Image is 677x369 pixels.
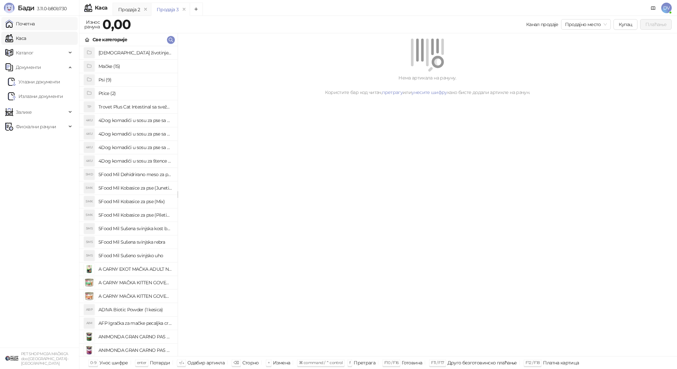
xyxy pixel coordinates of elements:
[98,331,172,342] h4: ANIMONDA GRAN CARNO PAS ADULT GOVEDINA I DIVLJAČ 800g
[84,345,95,355] img: Slika
[98,115,172,126] h4: 4Dog komadići u sosu za pse sa govedinom (100g)
[16,106,32,119] span: Залихе
[84,156,95,166] div: 4KU
[84,102,95,112] div: TP
[384,360,398,365] span: F10 / F16
[412,89,447,95] a: унесите шифру
[98,264,172,274] h4: A CARNY EXOT MAČKA ADULT NOJ 85g
[4,3,14,13] img: Logo
[84,264,95,274] img: Slika
[84,304,95,315] div: ABP
[93,36,127,43] div: Све категорије
[98,237,172,247] h4: 5Food Mil Sušena svinjska rebra
[137,360,147,365] span: enter
[661,3,672,13] span: DV
[84,210,95,220] div: 5MK
[98,304,172,315] h4: ADIVA Biotic Powder (1 kesica)
[613,19,638,30] button: Купац
[98,75,172,85] h4: Psi (9)
[8,90,63,103] a: Излазни документи
[186,74,669,96] div: Нема артикала на рачуну. Користите бар код читач, или како бисте додали артикле на рачун.
[349,360,350,365] span: f
[90,360,96,365] span: 0-9
[5,17,35,30] a: Почетна
[98,210,172,220] h4: 5Food Mil Kobasice za pse (Piletina)
[98,129,172,139] h4: 4Dog komadići u sosu za pse sa piletinom (100g)
[84,196,95,207] div: 5MK
[431,360,444,365] span: F11 / F17
[98,183,172,193] h4: 5Food Mil Kobasice za pse (Junetina)
[526,21,558,28] div: Канал продаје
[543,358,579,367] div: Платна картица
[98,156,172,166] h4: 4Dog komadići u sosu za štence sa piletinom (100g)
[84,237,95,247] div: 5MS
[84,169,95,180] div: 5MD
[84,291,95,301] img: Slika
[98,345,172,355] h4: ANIMONDA GRAN CARNO PAS ADULT GOVEDINA I JAGNJETINA 800g
[79,46,177,356] div: grid
[187,358,225,367] div: Одабир артикла
[640,19,672,30] button: Плаћање
[21,352,68,366] small: PET SHOP MOJA MAČKICA doo [GEOGRAPHIC_DATA]-[GEOGRAPHIC_DATA]
[84,331,95,342] img: Slika
[98,169,172,180] h4: 5Food Mil Dehidrirano meso za pse
[83,18,101,31] div: Износ рачуна
[648,3,659,13] a: Документација
[98,88,172,99] h4: Ptice (2)
[447,358,517,367] div: Друго безготовинско плаћање
[98,142,172,153] h4: 4Dog komadići u sosu za pse sa piletinom i govedinom (4x100g)
[99,358,128,367] div: Унос шифре
[382,89,403,95] a: претрагу
[157,6,178,13] div: Продаја 3
[16,46,34,59] span: Каталог
[242,358,259,367] div: Сторно
[526,360,540,365] span: F12 / F18
[98,318,172,328] h4: AFP Igračka za mačke pecaljka crveni čupavac
[98,61,172,72] h4: Mačke (15)
[84,142,95,153] div: 4KU
[141,7,150,12] button: remove
[84,129,95,139] div: 4KU
[84,223,95,234] div: 5MS
[354,358,375,367] div: Претрага
[5,32,26,45] a: Каса
[179,360,184,365] span: ↑/↓
[102,16,131,32] strong: 0,00
[95,5,107,11] div: Каса
[402,358,422,367] div: Готовина
[98,102,172,112] h4: Trovet Plus Cat Intestinal sa svežom ribom (85g)
[118,6,140,13] div: Продаја 2
[299,360,343,365] span: ⌘ command / ⌃ control
[16,120,56,133] span: Фискални рачуни
[84,318,95,328] div: AIM
[98,291,172,301] h4: A CARNY MAČKA KITTEN GOVEDINA,TELETINA I PILETINA 200g
[98,196,172,207] h4: 5Food Mil Kobasice za pse (Mix)
[16,61,41,74] span: Документи
[8,75,60,88] a: Ulazni dokumentiУлазни документи
[180,7,188,12] button: remove
[98,47,172,58] h4: [DEMOGRAPHIC_DATA] životinje (3)
[84,115,95,126] div: 4KU
[34,6,67,12] span: 3.11.0-b80b730
[5,352,18,365] img: 64x64-companyLogo-9f44b8df-f022-41eb-b7d6-300ad218de09.png
[273,358,290,367] div: Измена
[18,4,34,12] span: Бади
[84,250,95,261] div: 5MS
[84,183,95,193] div: 5MK
[98,223,172,234] h4: 5Food Mil Sušena svinjska kost buta
[565,19,607,29] span: Продајно место
[233,360,239,365] span: ⌫
[98,277,172,288] h4: A CARNY MAČKA KITTEN GOVEDINA,PILETINA I ZEC 200g
[268,360,270,365] span: +
[84,277,95,288] img: Slika
[98,250,172,261] h4: 5Food Mil Sušeno svinjsko uho
[150,358,170,367] div: Потврди
[190,3,203,16] button: Add tab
